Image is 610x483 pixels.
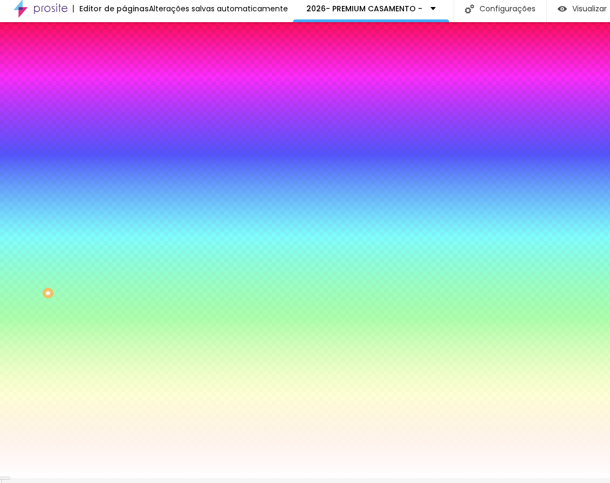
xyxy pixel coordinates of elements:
span: Visualizar [572,4,607,13]
div: Editor de páginas [73,5,149,12]
div: Alterações salvas automaticamente [149,5,288,12]
img: Icone [465,4,474,13]
img: view-1.svg [558,4,567,13]
p: 2026- PREMIUM CASAMENTO - [306,5,422,12]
